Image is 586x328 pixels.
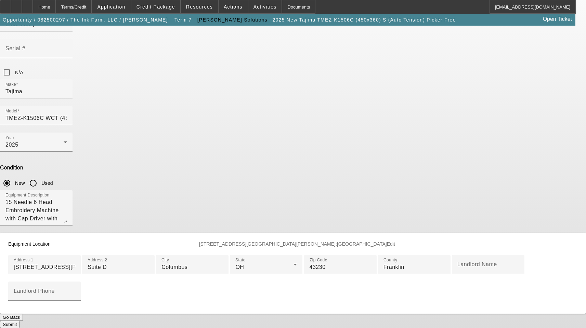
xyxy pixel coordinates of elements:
[387,241,395,247] span: Edit
[457,261,497,267] mat-label: Landlord Name
[196,14,269,26] button: [PERSON_NAME] Solutions
[540,13,575,25] a: Open Ticket
[14,69,23,76] label: N/A
[14,180,25,187] label: New
[5,193,50,197] mat-label: Equipment Description
[3,17,168,23] span: Opportunity / 082500297 / The Ink Farm, LLC / [PERSON_NAME]
[219,0,248,13] button: Actions
[235,258,246,262] mat-label: State
[186,4,213,10] span: Resources
[172,14,194,26] button: Term 7
[136,4,175,10] span: Credit Package
[88,258,107,262] mat-label: Address 2
[131,0,180,13] button: Credit Package
[14,258,33,262] mat-label: Address 1
[383,258,397,262] mat-label: County
[235,264,244,270] span: OH
[224,4,243,10] span: Actions
[174,17,192,23] span: Term 7
[5,82,16,87] mat-label: Make
[8,241,51,247] span: Equipment Location
[199,241,387,247] span: [STREET_ADDRESS][GEOGRAPHIC_DATA][PERSON_NAME]:[GEOGRAPHIC_DATA]
[273,17,456,23] span: 2025 New Tajima TMEZ-K1506C (450x360) S (Auto Tension) Picker Free
[5,142,18,148] span: 2025
[310,258,327,262] mat-label: Zip Code
[92,0,130,13] button: Application
[40,180,53,187] label: Used
[5,109,17,113] mat-label: Model
[253,4,277,10] span: Activities
[14,288,55,294] mat-label: Landlord Phone
[5,45,25,51] mat-label: Serial #
[181,0,218,13] button: Resources
[271,14,458,26] button: 2025 New Tajima TMEZ-K1506C (450x360) S (Auto Tension) Picker Free
[97,4,125,10] span: Application
[5,136,14,140] mat-label: Year
[161,258,169,262] mat-label: City
[197,17,268,23] span: [PERSON_NAME] Solutions
[248,0,282,13] button: Activities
